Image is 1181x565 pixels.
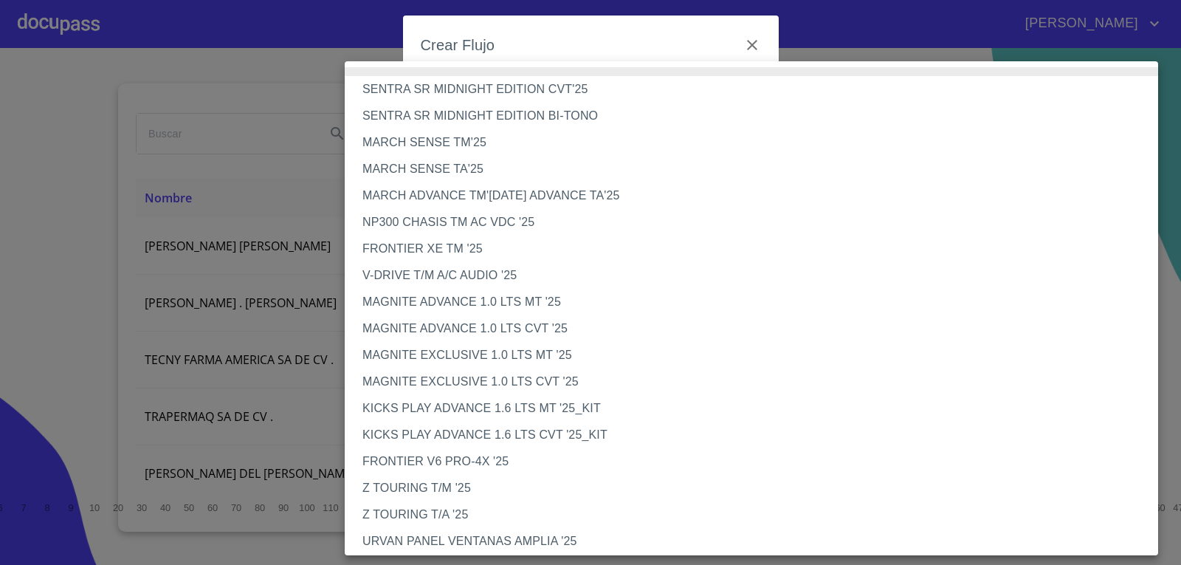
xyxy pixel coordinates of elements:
li: MARCH SENSE TM'25 [345,129,1169,156]
li: KICKS PLAY ADVANCE 1.6 LTS CVT '25_KIT [345,422,1169,448]
li: V-DRIVE T/M A/C AUDIO '25 [345,262,1169,289]
li: MARCH ADVANCE TM'[DATE] ADVANCE TA'25 [345,182,1169,209]
li: SENTRA SR MIDNIGHT EDITION CVT'25 [345,76,1169,103]
li: Z TOURING T/A '25 [345,501,1169,528]
li: SENTRA SR MIDNIGHT EDITION BI-TONO [345,103,1169,129]
li: MAGNITE ADVANCE 1.0 LTS MT '25 [345,289,1169,315]
li: FRONTIER XE TM '25 [345,236,1169,262]
li: MAGNITE EXCLUSIVE 1.0 LTS CVT '25 [345,369,1169,395]
li: FRONTIER V6 PRO-4X '25 [345,448,1169,475]
li: URVAN PANEL VENTANAS AMPLIA '25 [345,528,1169,555]
li: MAGNITE ADVANCE 1.0 LTS CVT '25 [345,315,1169,342]
li: NP300 CHASIS TM AC VDC '25 [345,209,1169,236]
li: MAGNITE EXCLUSIVE 1.0 LTS MT '25 [345,342,1169,369]
li: KICKS PLAY ADVANCE 1.6 LTS MT '25_KIT [345,395,1169,422]
li: MARCH SENSE TA'25 [345,156,1169,182]
li: Z TOURING T/M '25 [345,475,1169,501]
